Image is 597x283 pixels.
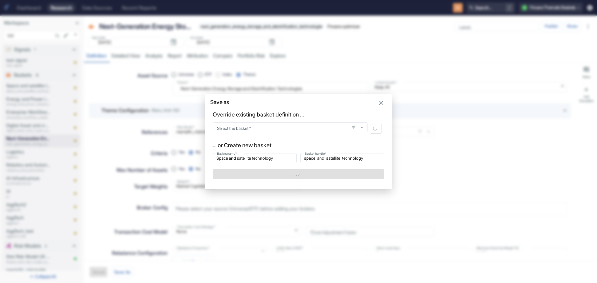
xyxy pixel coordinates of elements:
h2: Save as [205,94,392,106]
label: Basket handle [305,151,326,156]
label: Basket name [217,151,237,156]
p: Override existing basket definition ... [213,110,304,119]
p: ... or Create new basket [213,141,271,149]
button: open filters [350,124,357,131]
